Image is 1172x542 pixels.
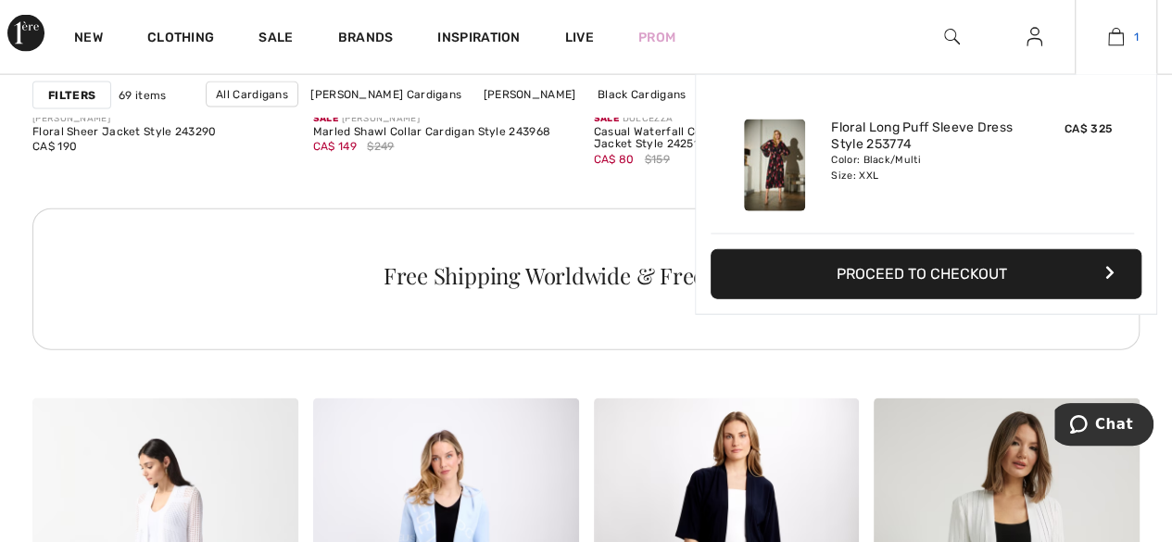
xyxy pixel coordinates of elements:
[258,30,293,49] a: Sale
[48,87,95,104] strong: Filters
[301,82,471,107] a: [PERSON_NAME] Cardigans
[594,126,734,152] div: Casual Waterfall Collar Jacket Style 24251
[313,112,550,126] div: [PERSON_NAME]
[711,249,1141,299] button: Proceed to Checkout
[1027,26,1042,48] img: My Info
[1133,29,1138,45] span: 1
[1108,26,1124,48] img: My Bag
[1012,26,1057,49] a: Sign In
[831,153,1014,183] div: Color: Black/Multi Size: XXL
[32,140,77,153] span: CA$ 190
[313,126,550,139] div: Marled Shawl Collar Cardigan Style 243968
[32,112,217,126] div: [PERSON_NAME]
[56,264,1116,286] div: Free Shipping Worldwide & Free Returns
[594,112,734,126] div: DOLCEZZA
[744,120,805,211] img: Floral Long Puff Sleeve Dress Style 253774
[565,28,594,47] a: Live
[119,87,166,104] span: 69 items
[638,28,675,47] a: Prom
[594,153,635,166] span: CA$ 80
[32,126,217,139] div: Floral Sheer Jacket Style 243290
[1054,403,1153,449] iframe: Opens a widget where you can chat to one of our agents
[313,113,338,124] span: Sale
[831,120,1014,153] a: Floral Long Puff Sleeve Dress Style 253774
[645,151,670,168] span: $159
[338,30,394,49] a: Brands
[1076,26,1156,48] a: 1
[588,82,696,107] a: Black Cardigans
[147,30,214,49] a: Clothing
[7,15,44,52] img: 1ère Avenue
[944,26,960,48] img: search the website
[367,138,394,155] span: $249
[206,82,298,107] a: All Cardigans
[542,107,610,132] a: ¾ Sleeve
[594,113,619,124] span: Sale
[437,30,520,49] span: Inspiration
[474,82,586,107] a: [PERSON_NAME]
[612,107,658,132] a: Solid
[74,30,103,49] a: New
[1065,122,1112,135] span: CA$ 325
[313,140,357,153] span: CA$ 149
